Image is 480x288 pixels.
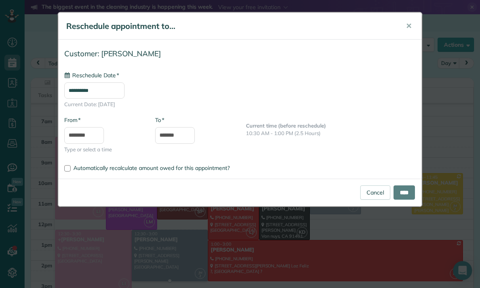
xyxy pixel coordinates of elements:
h5: Reschedule appointment to... [66,21,395,32]
span: Type or select a time [64,146,143,153]
h4: Customer: [PERSON_NAME] [64,50,416,58]
b: Current time (before reschedule) [246,122,326,129]
label: To [155,116,164,124]
span: ✕ [406,21,412,31]
span: Automatically recalculate amount owed for this appointment? [73,164,230,172]
span: Current Date: [DATE] [64,101,416,108]
label: From [64,116,81,124]
p: 10:30 AM - 1:00 PM (2.5 Hours) [246,130,416,137]
a: Cancel [360,185,390,200]
label: Reschedule Date [64,71,119,79]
